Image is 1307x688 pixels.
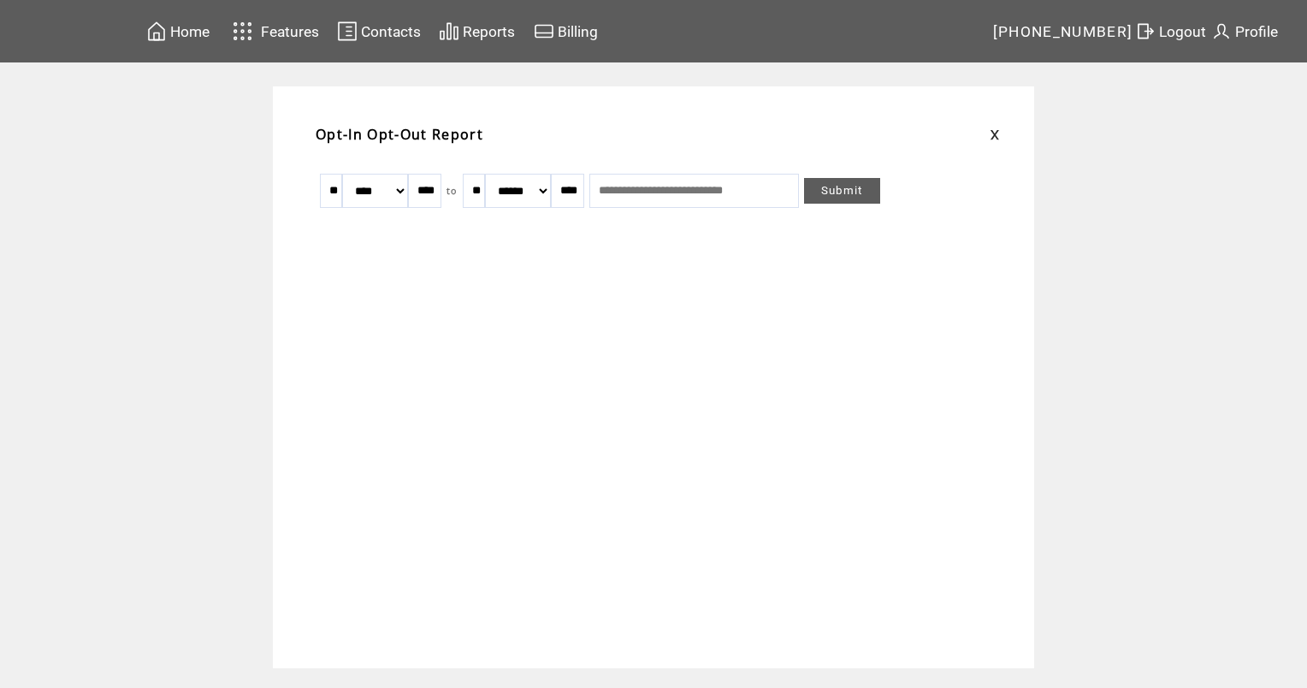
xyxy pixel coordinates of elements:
[463,23,515,40] span: Reports
[225,15,322,48] a: Features
[170,23,210,40] span: Home
[1235,23,1278,40] span: Profile
[361,23,421,40] span: Contacts
[1135,21,1156,42] img: exit.svg
[1209,18,1280,44] a: Profile
[228,17,257,45] img: features.svg
[316,125,483,144] span: Opt-In Opt-Out Report
[531,18,600,44] a: Billing
[1133,18,1209,44] a: Logout
[337,21,358,42] img: contacts.svg
[558,23,598,40] span: Billing
[447,185,458,197] span: to
[1211,21,1232,42] img: profile.svg
[993,23,1133,40] span: [PHONE_NUMBER]
[146,21,167,42] img: home.svg
[334,18,423,44] a: Contacts
[1159,23,1206,40] span: Logout
[534,21,554,42] img: creidtcard.svg
[439,21,459,42] img: chart.svg
[144,18,212,44] a: Home
[804,178,880,204] a: Submit
[261,23,319,40] span: Features
[436,18,517,44] a: Reports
